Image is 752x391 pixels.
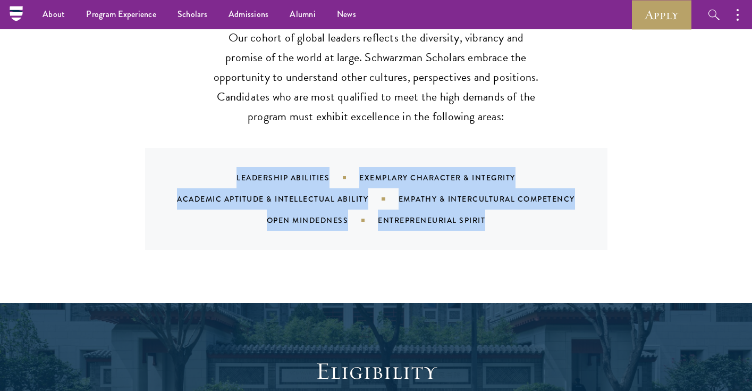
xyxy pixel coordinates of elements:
div: Entrepreneurial Spirit [378,215,512,226]
div: Leadership Abilities [236,172,359,183]
div: Open Mindedness [267,215,378,226]
p: Our cohort of global leaders reflects the diversity, vibrancy and promise of the world at large. ... [212,28,541,127]
h2: Eligibility [212,356,541,386]
div: Exemplary Character & Integrity [359,172,542,183]
div: Academic Aptitude & Intellectual Ability [177,194,398,204]
div: Empathy & Intercultural Competency [399,194,602,204]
